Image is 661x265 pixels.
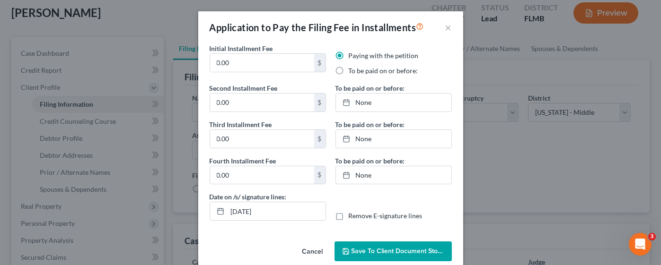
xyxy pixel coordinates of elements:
[210,166,314,184] input: 0.00
[228,202,326,220] input: MM/DD/YYYY
[349,66,418,76] label: To be paid on or before:
[210,120,272,129] label: Third Installment Fee
[352,247,452,255] span: Save to Client Document Storage
[314,54,326,72] div: $
[335,156,405,166] label: To be paid on or before:
[210,130,314,148] input: 0.00
[336,94,451,111] a: None
[629,233,652,256] iframe: Intercom live chat
[648,233,656,240] span: 3
[349,211,423,221] label: Remove E-signature lines
[210,156,276,166] label: Fourth Installment Fee
[314,130,326,148] div: $
[210,94,314,111] input: 0.00
[335,241,452,261] button: Save to Client Document Storage
[210,192,287,202] label: Date on /s/ signature lines:
[349,51,419,60] label: Paying with the petition
[445,22,452,33] button: ×
[335,120,405,129] label: To be paid on or before:
[210,83,278,93] label: Second Installment Fee
[210,21,424,34] div: Application to Pay the Filing Fee in Installments
[314,94,326,111] div: $
[336,130,451,148] a: None
[336,166,451,184] a: None
[210,54,314,72] input: 0.00
[295,242,331,261] button: Cancel
[210,43,273,53] label: Initial Installment Fee
[335,83,405,93] label: To be paid on or before:
[314,166,326,184] div: $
